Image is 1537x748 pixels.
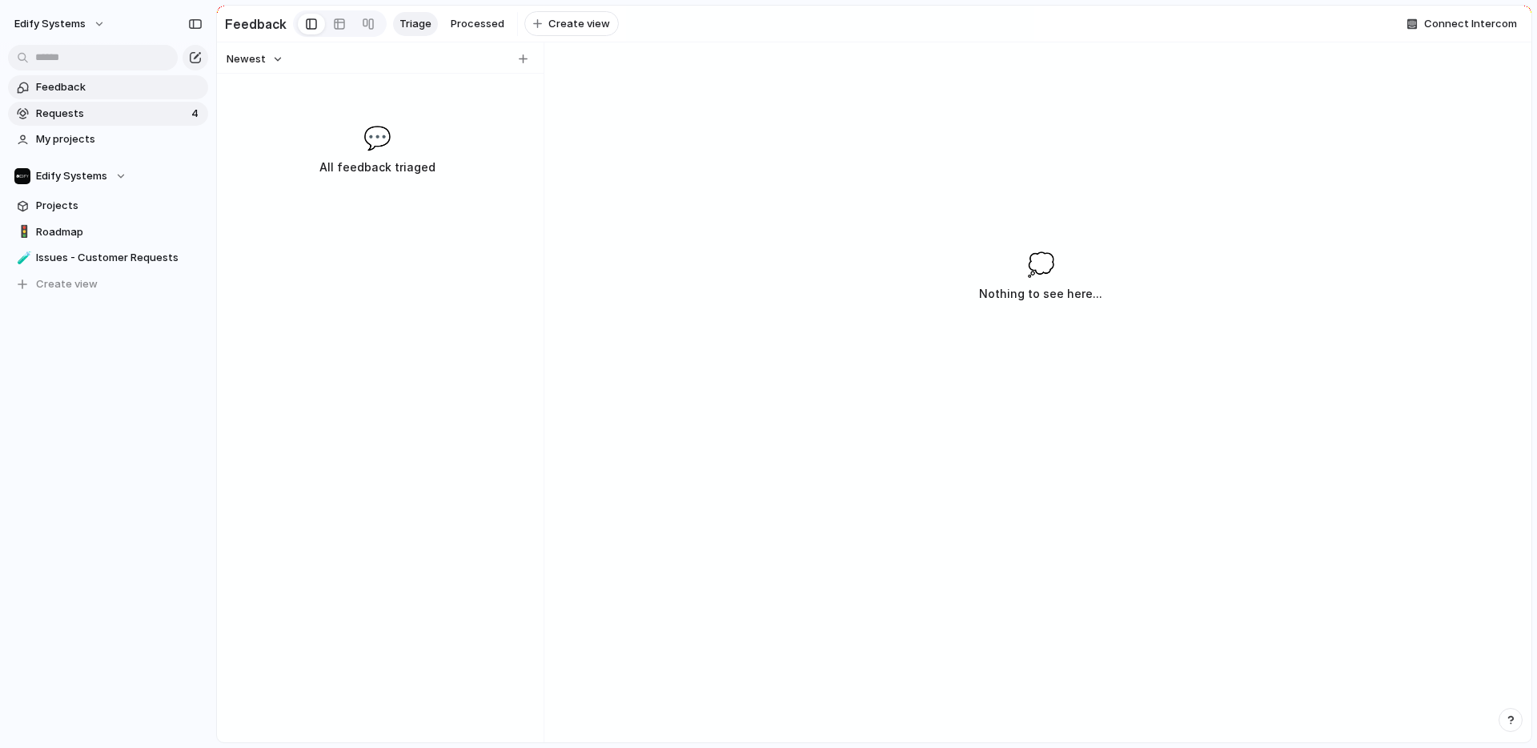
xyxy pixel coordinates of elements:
span: Feedback [36,79,203,95]
span: Projects [36,198,203,214]
a: Projects [8,194,208,218]
span: Edify Systems [14,16,86,32]
a: My projects [8,127,208,151]
button: Create view [524,11,619,37]
button: Create view [8,272,208,296]
button: Edify Systems [7,11,114,37]
span: Issues - Customer Requests [36,250,203,266]
span: Triage [399,16,431,32]
div: 🧪 [17,249,28,267]
span: Edify Systems [36,168,107,184]
span: Roadmap [36,224,203,240]
span: Create view [36,276,98,292]
button: 🚦 [14,224,30,240]
h3: Nothing to see here... [979,284,1102,304]
a: 🚦Roadmap [8,220,208,244]
span: My projects [36,131,203,147]
div: 🚦 [17,223,28,241]
span: Connect Intercom [1424,16,1517,32]
span: 4 [191,106,202,122]
h3: All feedback triaged [255,158,500,177]
button: 🧪 [14,250,30,266]
a: Feedback [8,75,208,99]
span: Requests [36,106,187,122]
span: Create view [548,16,610,32]
a: Triage [393,12,438,36]
span: Processed [451,16,504,32]
a: 🧪Issues - Customer Requests [8,246,208,270]
a: Processed [444,12,511,36]
h2: Feedback [225,14,287,34]
span: 💭 [1027,247,1055,281]
a: Requests4 [8,102,208,126]
button: Connect Intercom [1400,12,1523,36]
span: Newest [227,51,266,67]
span: 💬 [363,121,391,155]
button: Edify Systems [8,164,208,188]
button: Newest [224,49,286,70]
